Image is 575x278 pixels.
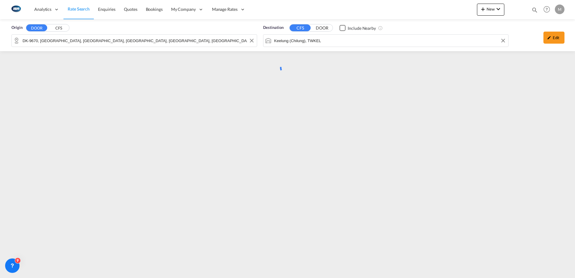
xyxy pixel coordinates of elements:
md-input-container: Keelung (Chilung), TWKEL [263,35,509,47]
button: CFS [290,24,311,31]
md-input-container: DK-9670, Aggersborg, Aggersund, Bjoerumslet, Borregård, Brårup, Broendum, Engelstrup, Flejsborg, ... [12,35,257,47]
button: Clear Input [247,36,256,45]
img: 1aa151c0c08011ec8d6f413816f9a227.png [9,3,23,16]
span: Enquiries [98,7,115,12]
span: Help [542,4,552,14]
span: Analytics [34,6,51,12]
span: Bookings [146,7,163,12]
div: Include Nearby [348,25,376,31]
span: Quotes [124,7,137,12]
span: New [479,7,502,11]
md-icon: icon-plus 400-fg [479,5,487,13]
span: Destination [263,25,284,31]
md-icon: icon-magnify [531,7,538,13]
div: M [555,5,564,14]
span: Rate Search [68,6,90,11]
div: Help [542,4,555,15]
button: Clear Input [499,36,508,45]
div: icon-magnify [531,7,538,16]
input: Search by Door [23,36,254,45]
span: Origin [11,25,22,31]
button: icon-plus 400-fgNewicon-chevron-down [477,4,504,16]
button: DOOR [312,25,333,32]
div: icon-pencilEdit [543,32,564,44]
span: Manage Rates [212,6,238,12]
span: My Company [171,6,196,12]
md-icon: icon-pencil [547,36,551,40]
md-icon: icon-chevron-down [495,5,502,13]
md-icon: Unchecked: Ignores neighbouring ports when fetching rates.Checked : Includes neighbouring ports w... [378,26,383,30]
input: Search by Port [274,36,506,45]
button: DOOR [26,24,47,31]
md-checkbox: Checkbox No Ink [340,25,376,31]
button: CFS [48,25,69,32]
